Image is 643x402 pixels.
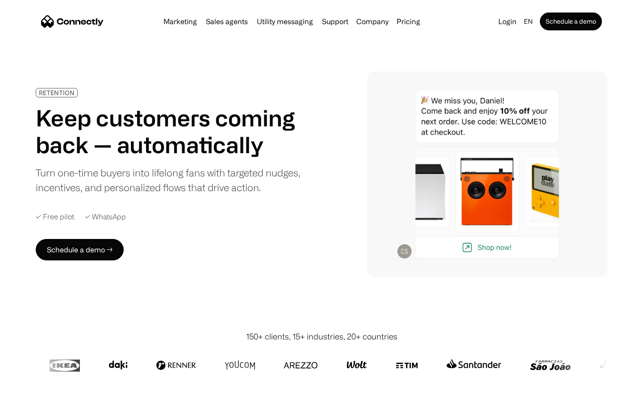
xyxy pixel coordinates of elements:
[36,213,74,221] div: ✓ Free pilot
[160,18,200,25] a: Marketing
[41,15,104,28] a: home
[520,15,538,28] div: en
[36,165,307,195] div: Turn one-time buyers into lifelong fans with targeted nudges, incentives, and personalized flows ...
[524,15,533,28] div: en
[253,18,317,25] a: Utility messaging
[318,18,352,25] a: Support
[356,15,388,28] div: Company
[246,331,397,343] div: 150+ clients, 15+ industries, 20+ countries
[540,13,602,30] a: Schedule a demo
[39,89,75,96] div: RETENTION
[202,18,251,25] a: Sales agents
[85,213,126,221] div: ✓ WhatsApp
[495,15,520,28] a: Login
[36,239,124,260] a: Schedule a demo →
[9,385,54,399] aside: Language selected: English
[18,386,54,399] ul: Language list
[354,15,391,28] div: Company
[36,105,307,158] h1: Keep customers coming back — automatically
[393,18,424,25] a: Pricing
